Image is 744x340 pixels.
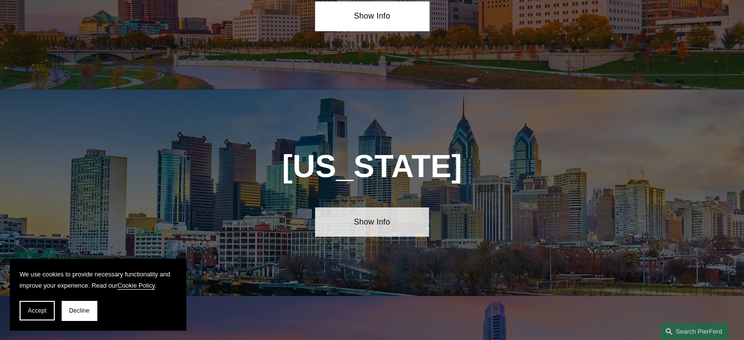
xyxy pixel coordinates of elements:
[62,301,97,320] button: Decline
[315,207,429,237] a: Show Info
[117,282,155,289] a: Cookie Policy
[315,1,429,31] a: Show Info
[10,259,186,330] section: Cookie banner
[20,301,55,320] button: Accept
[20,269,176,291] p: We use cookies to provide necessary functionality and improve your experience. Read our .
[69,307,90,314] span: Decline
[660,323,728,340] a: Search this site
[28,307,46,314] span: Accept
[229,149,515,184] h1: [US_STATE]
